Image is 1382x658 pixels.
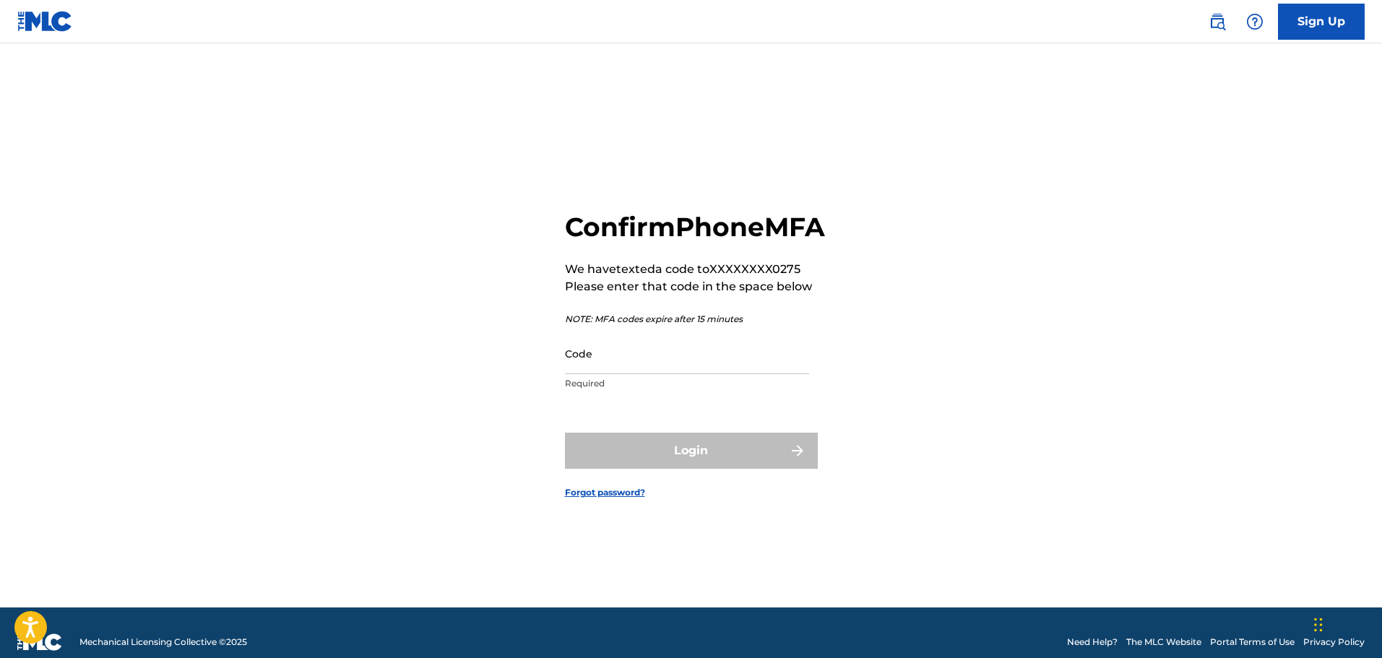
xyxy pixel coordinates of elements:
[1246,13,1264,30] img: help
[1278,4,1365,40] a: Sign Up
[1067,636,1118,649] a: Need Help?
[1210,636,1295,649] a: Portal Terms of Use
[17,11,73,32] img: MLC Logo
[1314,603,1323,646] div: Drag
[565,313,825,326] p: NOTE: MFA codes expire after 15 minutes
[565,377,809,390] p: Required
[1209,13,1226,30] img: search
[565,278,825,295] p: Please enter that code in the space below
[1240,7,1269,36] div: Help
[1126,636,1201,649] a: The MLC Website
[565,486,645,499] a: Forgot password?
[565,211,825,243] h2: Confirm Phone MFA
[565,261,825,278] p: We have texted a code to XXXXXXXX0275
[1310,589,1382,658] iframe: Chat Widget
[79,636,247,649] span: Mechanical Licensing Collective © 2025
[17,633,62,651] img: logo
[1203,7,1232,36] a: Public Search
[1303,636,1365,649] a: Privacy Policy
